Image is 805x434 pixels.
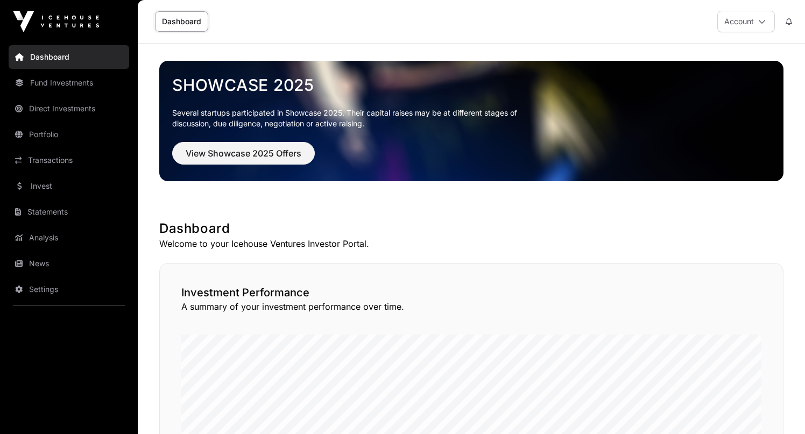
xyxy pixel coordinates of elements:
a: View Showcase 2025 Offers [172,153,315,163]
button: View Showcase 2025 Offers [172,142,315,165]
p: Welcome to your Icehouse Ventures Investor Portal. [159,237,783,250]
span: View Showcase 2025 Offers [186,147,301,160]
h1: Dashboard [159,220,783,237]
iframe: Chat Widget [751,382,805,434]
a: Dashboard [9,45,129,69]
a: Dashboard [155,11,208,32]
a: Invest [9,174,129,198]
a: Fund Investments [9,71,129,95]
h2: Investment Performance [181,285,761,300]
a: Portfolio [9,123,129,146]
a: News [9,252,129,275]
img: Showcase 2025 [159,61,783,181]
img: Icehouse Ventures Logo [13,11,99,32]
a: Direct Investments [9,97,129,120]
p: Several startups participated in Showcase 2025. Their capital raises may be at different stages o... [172,108,534,129]
a: Showcase 2025 [172,75,771,95]
a: Analysis [9,226,129,250]
a: Settings [9,278,129,301]
p: A summary of your investment performance over time. [181,300,761,313]
a: Transactions [9,148,129,172]
button: Account [717,11,775,32]
a: Statements [9,200,129,224]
